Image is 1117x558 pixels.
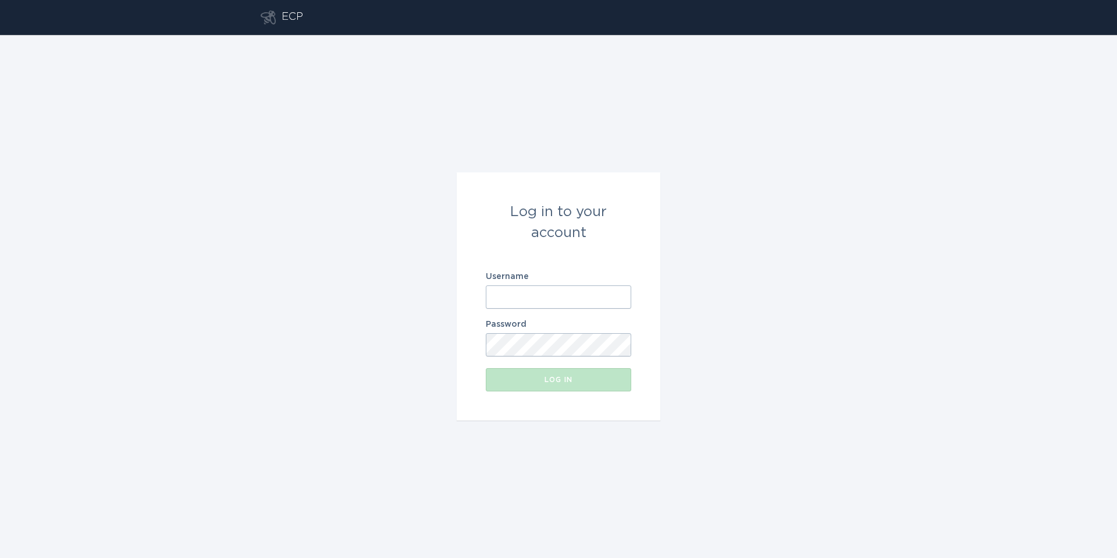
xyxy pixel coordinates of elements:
[486,273,631,281] label: Username
[282,10,303,24] div: ECP
[492,376,625,383] div: Log in
[486,202,631,243] div: Log in to your account
[486,368,631,391] button: Log in
[261,10,276,24] button: Go to dashboard
[486,320,631,329] label: Password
